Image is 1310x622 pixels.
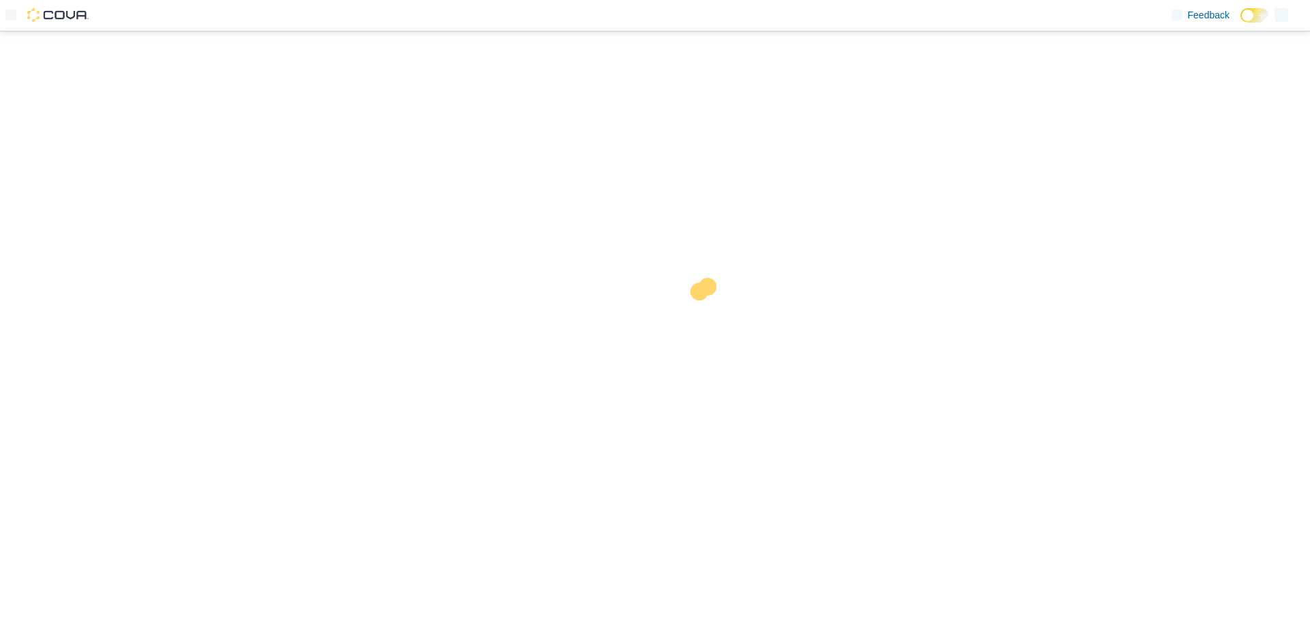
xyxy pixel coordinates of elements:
span: Feedback [1188,8,1229,22]
input: Dark Mode [1240,8,1269,23]
img: cova-loader [655,268,757,370]
img: Cova [27,8,89,22]
a: Feedback [1166,1,1235,29]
